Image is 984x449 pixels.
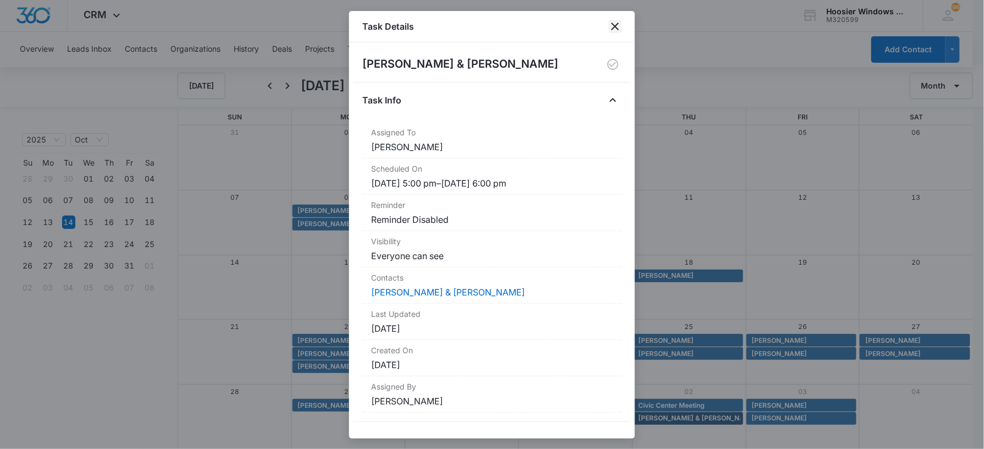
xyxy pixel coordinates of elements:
dt: Assigned To [371,127,613,138]
dd: Reminder Disabled [371,213,613,226]
dd: [DATE] [371,358,613,371]
div: Created On[DATE] [362,340,622,376]
h1: Task Details [362,20,414,33]
dt: Last Updated [371,308,613,320]
a: [PERSON_NAME] & [PERSON_NAME] [371,287,525,298]
dt: Assigned By [371,381,613,392]
h4: Task Info [362,94,401,107]
div: Assigned To[PERSON_NAME] [362,122,622,158]
dt: Reminder [371,199,613,211]
dt: Visibility [371,236,613,247]
div: Scheduled On[DATE] 5:00 pm–[DATE] 6:00 pm [362,158,622,195]
dt: Created On [371,344,613,356]
dt: Contacts [371,272,613,283]
div: Last Updated[DATE] [362,304,622,340]
dt: Scheduled On [371,163,613,174]
button: close [609,20,622,33]
dd: Everyone can see [371,249,613,262]
div: ReminderReminder Disabled [362,195,622,231]
button: Close [604,91,622,109]
dd: [DATE] [371,322,613,335]
dd: [PERSON_NAME] [371,395,613,408]
div: VisibilityEveryone can see [362,231,622,267]
dd: [DATE] 5:00 pm – [DATE] 6:00 pm [371,177,613,190]
dd: [PERSON_NAME] [371,140,613,154]
div: Assigned By[PERSON_NAME] [362,376,622,413]
h2: [PERSON_NAME] & [PERSON_NAME] [362,56,559,73]
div: Contacts[PERSON_NAME] & [PERSON_NAME] [362,267,622,304]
